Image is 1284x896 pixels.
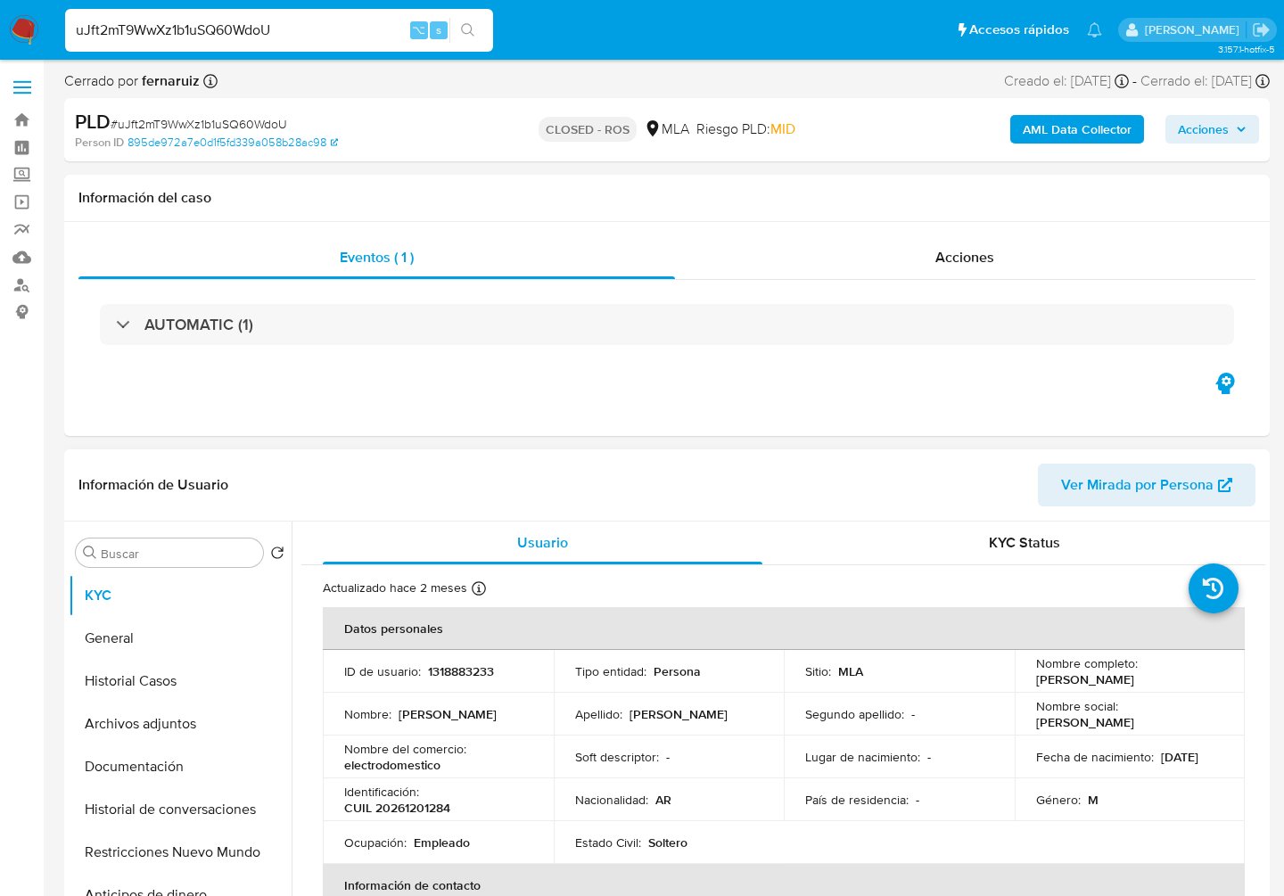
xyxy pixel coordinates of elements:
[399,706,497,722] p: [PERSON_NAME]
[654,663,701,679] p: Persona
[911,706,915,722] p: -
[1038,464,1255,506] button: Ver Mirada por Persona
[648,834,687,851] p: Soltero
[696,119,795,139] span: Riesgo PLD:
[517,532,568,553] span: Usuario
[1023,115,1132,144] b: AML Data Collector
[78,189,1255,207] h1: Información del caso
[927,749,931,765] p: -
[101,546,256,562] input: Buscar
[1036,749,1154,765] p: Fecha de nacimiento :
[1161,749,1198,765] p: [DATE]
[1140,71,1270,91] div: Cerrado el: [DATE]
[270,546,284,565] button: Volver al orden por defecto
[111,115,287,133] span: # uJft2mT9WwXz1b1uSQ60WdoU
[575,706,622,722] p: Apellido :
[412,21,425,38] span: ⌥
[449,18,486,43] button: search-icon
[805,792,909,808] p: País de residencia :
[78,476,228,494] h1: Información de Usuario
[69,745,292,788] button: Documentación
[344,800,450,816] p: CUIL 20261201284
[323,580,467,596] p: Actualizado hace 2 meses
[1036,714,1134,730] p: [PERSON_NAME]
[100,304,1234,345] div: AUTOMATIC (1)
[805,663,831,679] p: Sitio :
[969,21,1069,39] span: Accesos rápidos
[1132,71,1137,91] span: -
[1088,792,1099,808] p: M
[344,757,440,773] p: electrodomestico
[1036,671,1134,687] p: [PERSON_NAME]
[1061,464,1214,506] span: Ver Mirada por Persona
[1087,22,1102,37] a: Notificaciones
[1178,115,1229,144] span: Acciones
[1036,655,1138,671] p: Nombre completo :
[344,784,419,800] p: Identificación :
[1010,115,1144,144] button: AML Data Collector
[344,663,421,679] p: ID de usuario :
[655,792,671,808] p: AR
[575,749,659,765] p: Soft descriptor :
[575,663,646,679] p: Tipo entidad :
[916,792,919,808] p: -
[575,792,648,808] p: Nacionalidad :
[1165,115,1259,144] button: Acciones
[1036,698,1118,714] p: Nombre social :
[935,247,994,267] span: Acciones
[838,663,863,679] p: MLA
[128,135,338,151] a: 895de972a7e0d1f5fd339a058b28ac98
[344,834,407,851] p: Ocupación :
[1036,792,1081,808] p: Género :
[69,831,292,874] button: Restricciones Nuevo Mundo
[340,247,414,267] span: Eventos ( 1 )
[344,741,466,757] p: Nombre del comercio :
[666,749,670,765] p: -
[323,607,1245,650] th: Datos personales
[805,749,920,765] p: Lugar de nacimiento :
[144,315,253,334] h3: AUTOMATIC (1)
[75,135,124,151] b: Person ID
[69,703,292,745] button: Archivos adjuntos
[69,574,292,617] button: KYC
[630,706,728,722] p: [PERSON_NAME]
[69,788,292,831] button: Historial de conversaciones
[989,532,1060,553] span: KYC Status
[1252,21,1271,39] a: Salir
[83,546,97,560] button: Buscar
[69,617,292,660] button: General
[65,19,493,42] input: Buscar usuario o caso...
[138,70,200,91] b: fernaruiz
[428,663,494,679] p: 1318883233
[69,660,292,703] button: Historial Casos
[436,21,441,38] span: s
[805,706,904,722] p: Segundo apellido :
[1004,71,1129,91] div: Creado el: [DATE]
[414,834,470,851] p: Empleado
[344,706,391,722] p: Nombre :
[539,117,637,142] p: CLOSED - ROS
[64,71,200,91] span: Cerrado por
[644,119,689,139] div: MLA
[1145,21,1246,38] p: jessica.fukman@mercadolibre.com
[770,119,795,139] span: MID
[75,107,111,136] b: PLD
[575,834,641,851] p: Estado Civil :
